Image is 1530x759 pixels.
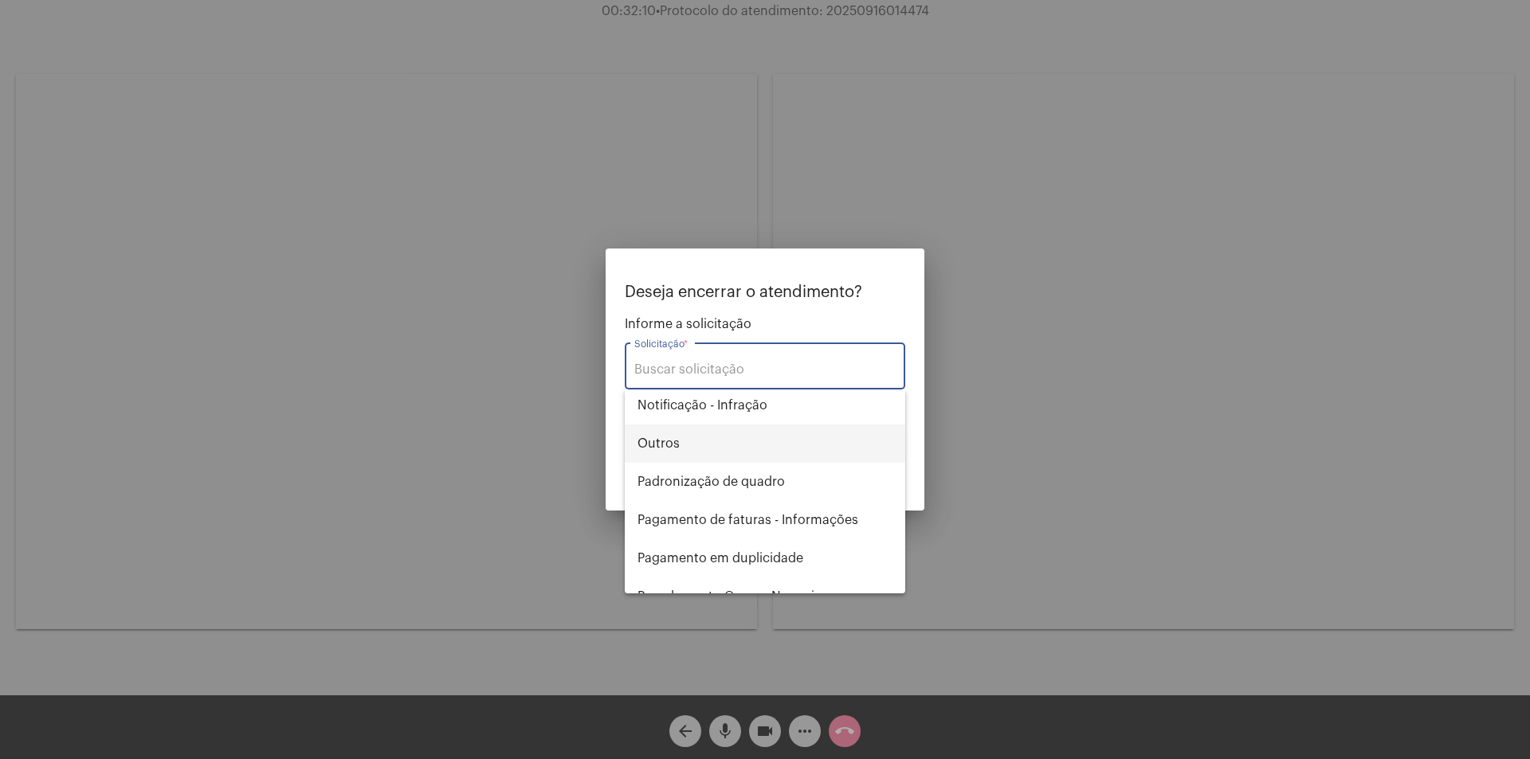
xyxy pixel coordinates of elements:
[637,501,892,539] span: Pagamento de faturas - Informações
[637,386,892,424] span: Notificação - Infração
[625,284,905,301] p: Deseja encerrar o atendimento?
[634,362,896,377] input: Buscar solicitação
[637,577,892,616] span: Parcelamento Corsan Negocia
[625,317,905,331] span: Informe a solicitação
[637,463,892,501] span: Padronização de quadro
[637,539,892,577] span: Pagamento em duplicidade
[637,424,892,463] span: Outros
